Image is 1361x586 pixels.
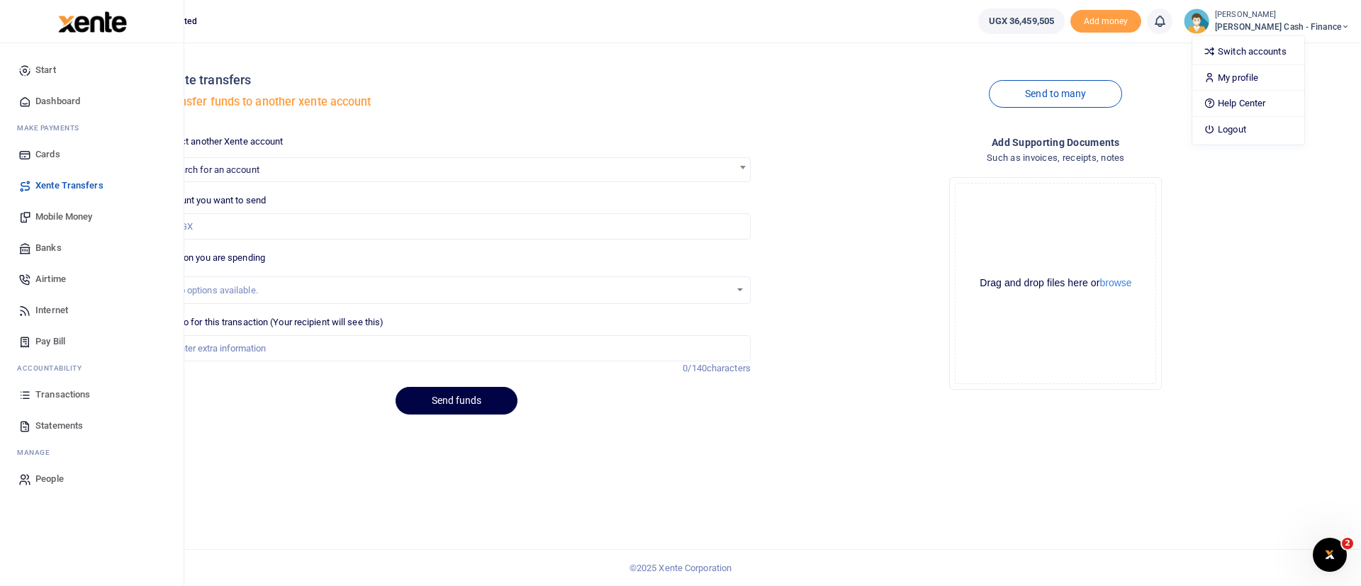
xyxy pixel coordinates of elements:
[11,117,172,139] li: M
[1192,120,1304,140] a: Logout
[989,14,1054,28] span: UGX 36,459,505
[35,241,62,255] span: Banks
[1070,10,1141,33] span: Add money
[35,210,92,224] span: Mobile Money
[58,11,127,33] img: logo-large
[11,295,172,326] a: Internet
[163,251,265,265] label: Reason you are spending
[35,179,103,193] span: Xente Transfers
[1342,538,1353,549] span: 2
[707,363,751,373] span: characters
[1192,42,1304,62] a: Switch accounts
[1070,15,1141,26] a: Add money
[35,388,90,402] span: Transactions
[164,158,750,180] span: Search for an account
[11,357,172,379] li: Ac
[1192,68,1304,88] a: My profile
[163,335,751,362] input: Enter extra information
[11,326,172,357] a: Pay Bill
[1070,10,1141,33] li: Toup your wallet
[163,135,284,149] label: Select another Xente account
[683,363,707,373] span: 0/140
[396,387,517,415] button: Send funds
[1215,21,1350,33] span: [PERSON_NAME] Cash - Finance
[24,447,50,458] span: anage
[163,72,751,88] h4: Xente transfers
[35,147,60,162] span: Cards
[11,232,172,264] a: Banks
[989,80,1122,108] a: Send to many
[163,315,384,329] label: Memo for this transaction (Your recipient will see this)
[1313,538,1347,572] iframe: Intercom live chat
[11,264,172,295] a: Airtime
[57,16,127,26] a: logo-small logo-large logo-large
[11,410,172,441] a: Statements
[762,135,1350,150] h4: Add supporting Documents
[11,139,172,170] a: Cards
[28,363,82,373] span: countability
[169,164,259,175] span: Search for an account
[11,86,172,117] a: Dashboard
[949,177,1162,390] div: File Uploader
[35,94,80,108] span: Dashboard
[956,276,1155,290] div: Drag and drop files here or
[1215,9,1350,21] small: [PERSON_NAME]
[11,463,172,495] a: People
[163,193,266,208] label: Amount you want to send
[163,157,751,182] span: Search for an account
[762,150,1350,166] h4: Such as invoices, receipts, notes
[1192,94,1304,113] a: Help Center
[1099,278,1131,288] button: browse
[1184,9,1350,34] a: profile-user [PERSON_NAME] [PERSON_NAME] Cash - Finance
[35,419,83,433] span: Statements
[1184,9,1209,34] img: profile-user
[174,283,730,298] div: No options available.
[11,441,172,463] li: M
[35,272,66,286] span: Airtime
[11,201,172,232] a: Mobile Money
[11,170,172,201] a: Xente Transfers
[978,9,1065,34] a: UGX 36,459,505
[35,334,65,349] span: Pay Bill
[35,472,64,486] span: People
[35,63,56,77] span: Start
[163,213,751,240] input: UGX
[35,303,68,317] span: Internet
[973,9,1070,34] li: Wallet ballance
[11,379,172,410] a: Transactions
[163,95,751,109] h5: Transfer funds to another xente account
[11,55,172,86] a: Start
[24,123,79,133] span: ake Payments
